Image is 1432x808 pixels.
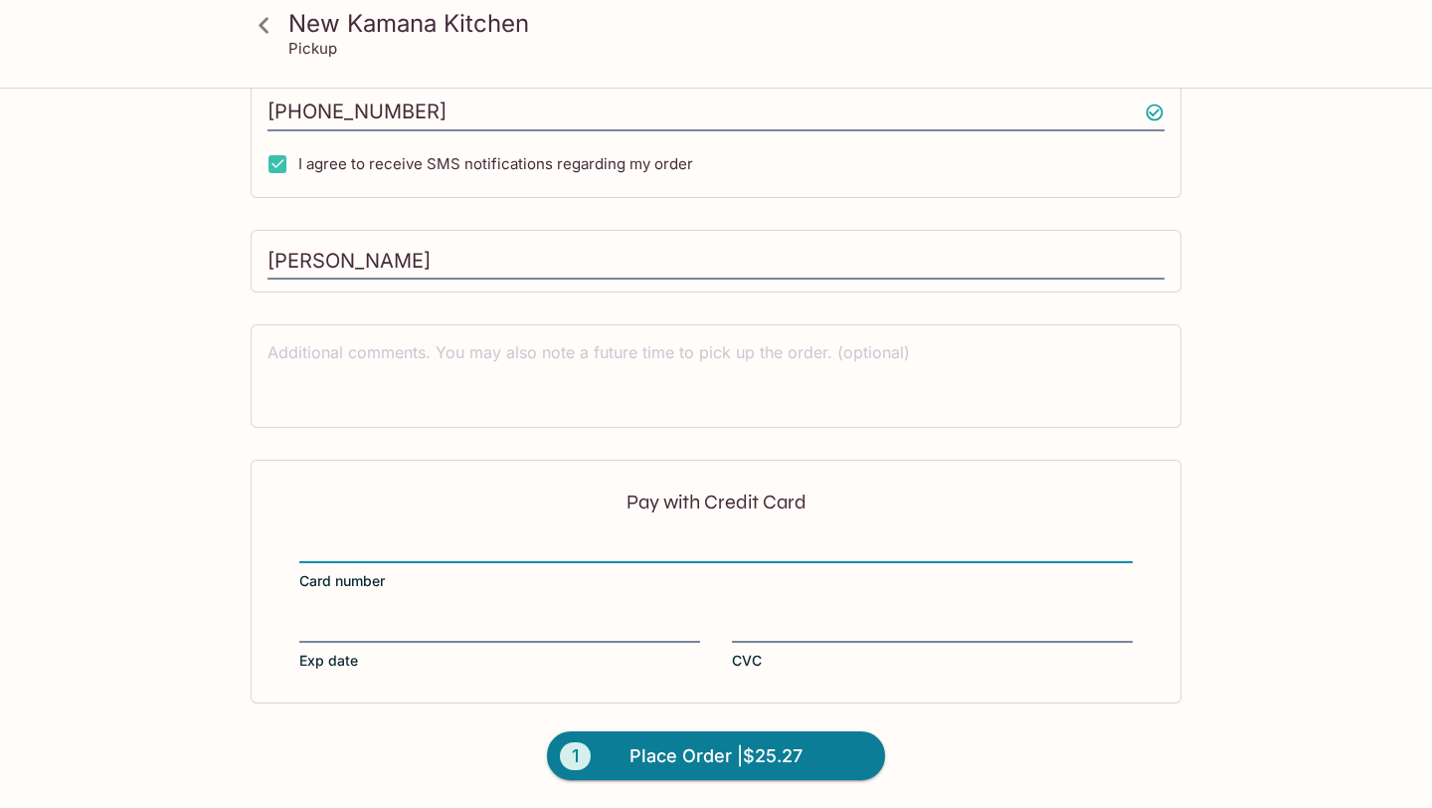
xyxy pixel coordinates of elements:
iframe: Secure expiration date input frame [299,617,700,639]
span: Card number [299,571,385,591]
iframe: Secure CVC input frame [732,617,1133,639]
span: CVC [732,651,762,671]
p: Pickup [288,39,337,58]
span: I agree to receive SMS notifications regarding my order [298,154,693,173]
span: Exp date [299,651,358,671]
button: 1Place Order |$25.27 [547,731,885,781]
span: 1 [560,742,591,770]
h3: New Kamana Kitchen [288,8,1177,39]
input: Enter phone number [268,94,1164,131]
span: Place Order | $25.27 [629,740,803,772]
p: Pay with Credit Card [299,493,1133,511]
iframe: Secure card number input frame [299,537,1133,559]
input: Enter first and last name [268,243,1164,281]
